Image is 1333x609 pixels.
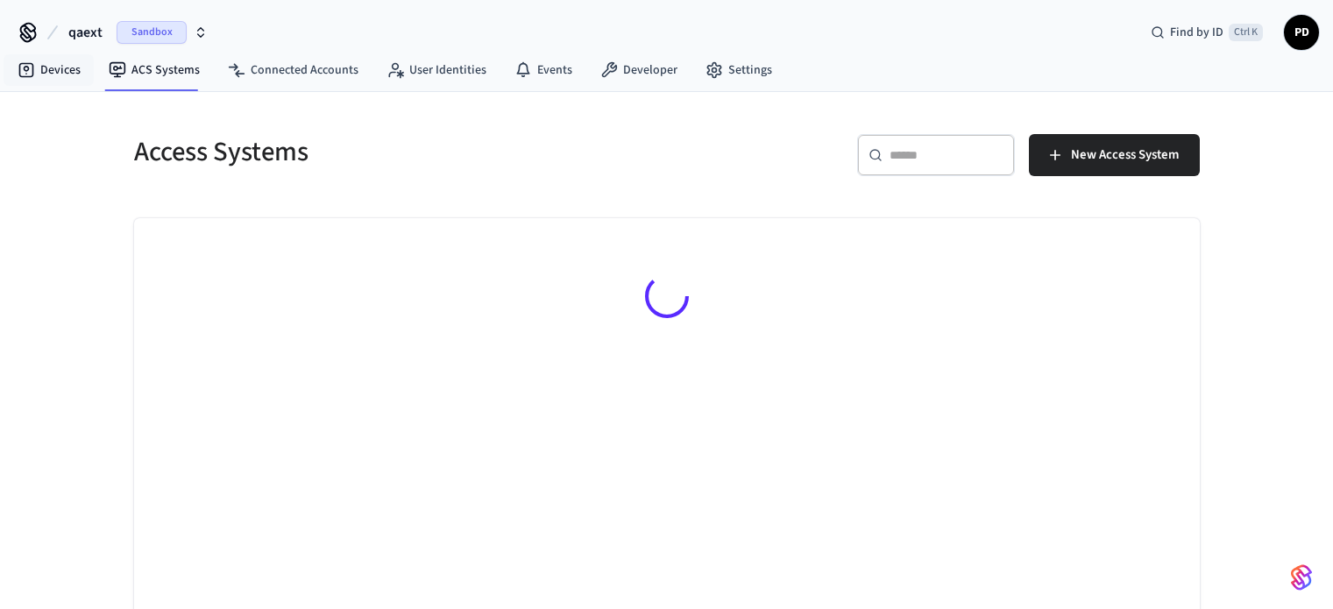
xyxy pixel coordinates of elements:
img: SeamLogoGradient.69752ec5.svg [1291,563,1312,591]
a: User Identities [372,54,500,86]
a: Events [500,54,586,86]
a: Settings [691,54,786,86]
h5: Access Systems [134,134,656,170]
button: New Access System [1029,134,1200,176]
span: Find by ID [1170,24,1223,41]
div: Find by IDCtrl K [1137,17,1277,48]
span: PD [1286,17,1317,48]
span: Sandbox [117,21,187,44]
a: Connected Accounts [214,54,372,86]
span: qaext [68,22,103,43]
button: PD [1284,15,1319,50]
a: ACS Systems [95,54,214,86]
span: New Access System [1071,144,1179,166]
a: Devices [4,54,95,86]
a: Developer [586,54,691,86]
span: Ctrl K [1229,24,1263,41]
